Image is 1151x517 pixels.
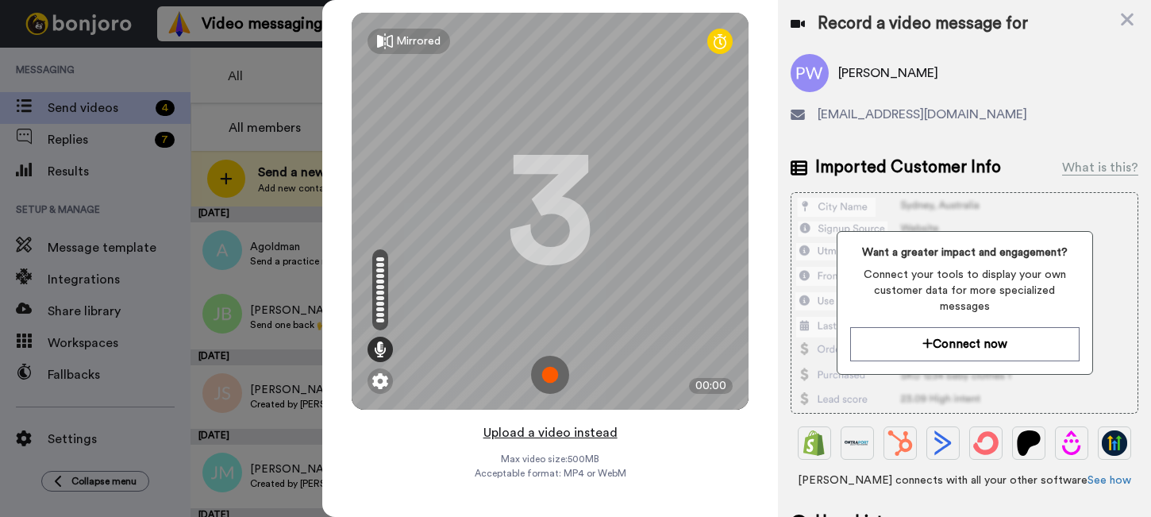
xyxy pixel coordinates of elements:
img: ic_record_start.svg [531,356,569,394]
span: [PERSON_NAME] connects with all your other software [791,473,1138,488]
button: Upload a video instead [479,422,622,443]
img: Patreon [1016,430,1041,456]
span: Connect your tools to display your own customer data for more specialized messages [850,267,1080,314]
a: See how [1087,475,1131,486]
div: What is this? [1062,158,1138,177]
span: Acceptable format: MP4 or WebM [475,467,626,480]
button: Connect now [850,327,1080,361]
span: Imported Customer Info [815,156,1001,179]
img: ConvertKit [973,430,999,456]
img: Drip [1059,430,1084,456]
img: Shopify [802,430,827,456]
div: 00:00 [689,378,733,394]
img: Ontraport [845,430,870,456]
img: GoHighLevel [1102,430,1127,456]
img: ic_gear.svg [372,373,388,389]
span: Max video size: 500 MB [501,453,599,465]
img: Hubspot [887,430,913,456]
img: ActiveCampaign [930,430,956,456]
span: [EMAIL_ADDRESS][DOMAIN_NAME] [818,105,1027,124]
div: 3 [506,152,594,271]
span: Want a greater impact and engagement? [850,245,1080,260]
